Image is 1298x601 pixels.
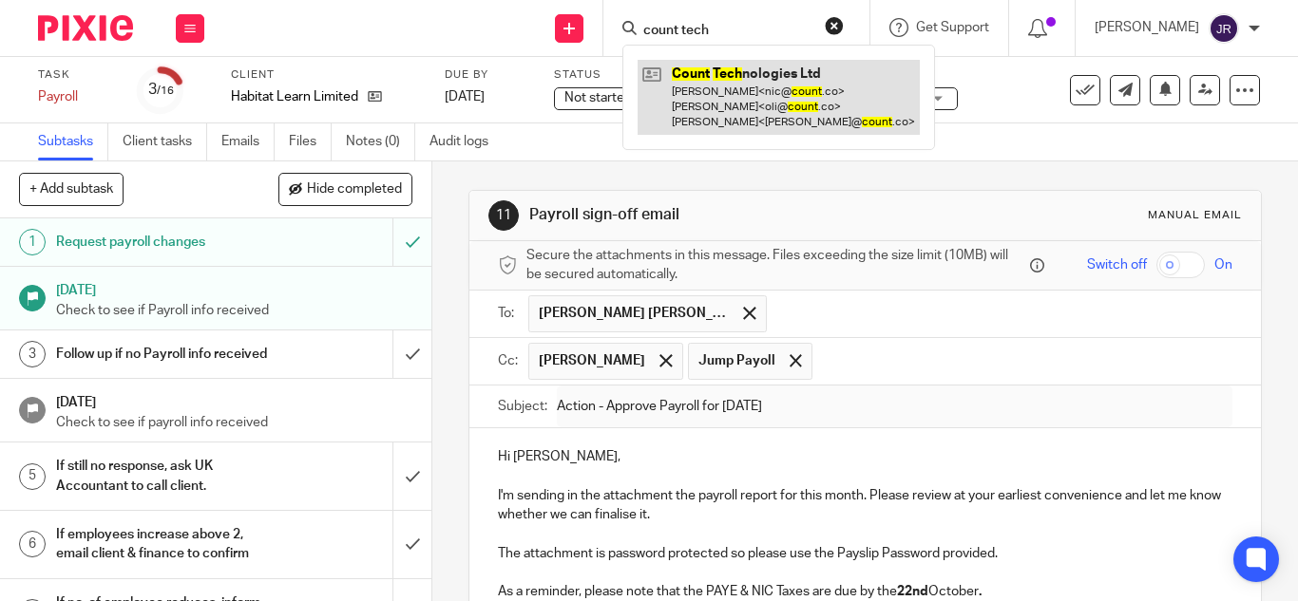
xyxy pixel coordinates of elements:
p: I'm sending in the attachment the payroll report for this month. Please review at your earliest c... [498,486,1232,525]
span: Jump Payoll [698,351,775,370]
h1: Payroll sign-off email [529,205,906,225]
span: Switch off [1087,255,1147,274]
div: Manual email [1148,208,1242,223]
p: Check to see if payroll info received [56,413,413,432]
h1: If still no response, ask UK Accountant to call client. [56,452,268,500]
img: svg%3E [1209,13,1239,44]
button: Hide completed [278,173,412,205]
span: Hide completed [307,182,402,197]
small: /16 [157,85,174,96]
a: Audit logs [429,123,503,160]
div: 5 [19,463,46,490]
label: Subject: [498,397,547,416]
a: Notes (0) [346,123,415,160]
span: Secure the attachments in this message. Files exceeding the size limit (10MB) will be secured aut... [526,246,1025,285]
h1: Request payroll changes [56,228,268,256]
span: Get Support [916,21,989,34]
p: The attachment is password protected so please use the Payslip Password provided. [498,544,1232,563]
div: 11 [488,200,519,231]
span: Not started [564,91,632,104]
input: Search [641,23,812,40]
label: Client [231,67,421,83]
div: 3 [148,79,174,101]
span: [PERSON_NAME] [539,351,645,370]
h1: [DATE] [56,388,413,412]
p: Check to see if Payroll info received [56,301,413,320]
p: [PERSON_NAME] [1095,18,1199,37]
p: Habitat Learn Limited [231,87,358,106]
div: 6 [19,531,46,557]
a: Subtasks [38,123,108,160]
label: Status [554,67,744,83]
span: [DATE] [445,90,485,103]
div: Payroll [38,87,114,106]
strong: . [979,585,982,598]
img: Pixie [38,15,133,41]
label: Task [38,67,114,83]
label: To: [498,304,519,323]
button: + Add subtask [19,173,124,205]
div: 1 [19,229,46,255]
p: Hi [PERSON_NAME], [498,447,1232,466]
div: 3 [19,341,46,367]
a: Emails [221,123,275,160]
label: Due by [445,67,530,83]
button: Clear [825,16,844,35]
span: [PERSON_NAME] [PERSON_NAME] [539,304,729,323]
h1: If employees increase above 2, email client & finance to confirm [56,520,268,569]
h1: [DATE] [56,276,413,300]
a: Client tasks [123,123,207,160]
label: Cc: [498,351,519,370]
strong: 22nd [897,585,928,598]
a: Files [289,123,332,160]
span: On [1214,255,1232,274]
p: As a reminder, please note that the PAYE & NIC Taxes are due by the October [498,582,1232,601]
h1: Follow up if no Payroll info received [56,340,268,368]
